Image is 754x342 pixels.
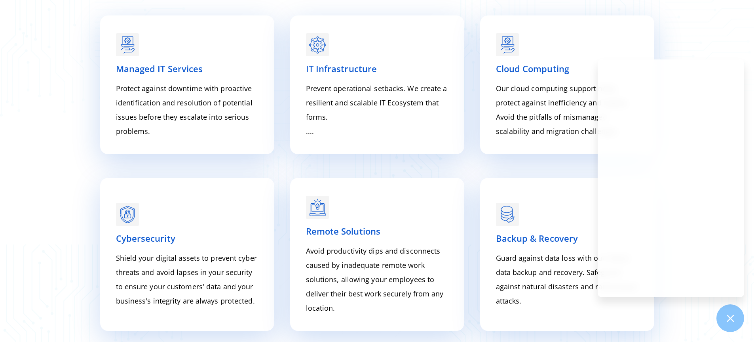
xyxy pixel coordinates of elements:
span: IT Infrastructure [306,63,377,75]
p: Protect against downtime with proactive identification and resolution of potential issues before ... [116,81,258,138]
span: Backup & Recovery [496,232,578,244]
span: Cybersecurity [116,232,175,244]
p: Avoid productivity dips and disconnects caused by inadequate remote work solutions, allowing your... [306,244,448,315]
iframe: Chatgenie Messenger [598,59,744,297]
p: Prevent operational setbacks. We create a resilient and scalable IT Ecosystem that forms. .... [306,81,448,138]
span: Remote Solutions [306,225,381,237]
p: Shield your digital assets to prevent cyber threats and avoid lapses in your security to ensure y... [116,251,258,308]
span: Cloud Computing [496,63,570,75]
span: Managed IT Services [116,63,203,75]
p: Guard against data loss with our robust data backup and recovery. Safeguard against natural disas... [496,251,638,308]
p: Our cloud computing support helps protect against inefficiency and rigidity. Avoid the pitfalls o... [496,81,638,138]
